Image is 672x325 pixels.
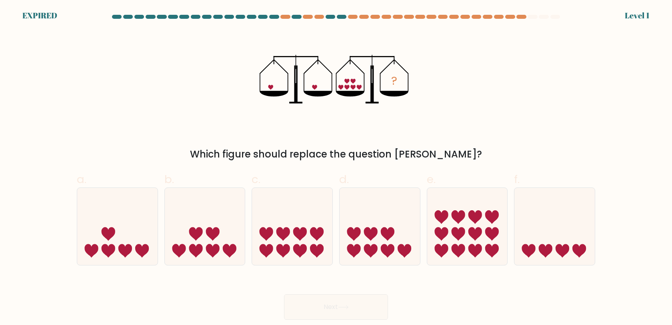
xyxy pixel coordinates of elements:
div: Level 1 [625,10,650,22]
span: b. [164,171,174,187]
tspan: ? [391,73,397,89]
span: f. [514,171,520,187]
div: Which figure should replace the question [PERSON_NAME]? [82,147,590,162]
span: a. [77,171,86,187]
span: d. [339,171,349,187]
div: EXPIRED [22,10,57,22]
span: e. [427,171,436,187]
span: c. [252,171,260,187]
